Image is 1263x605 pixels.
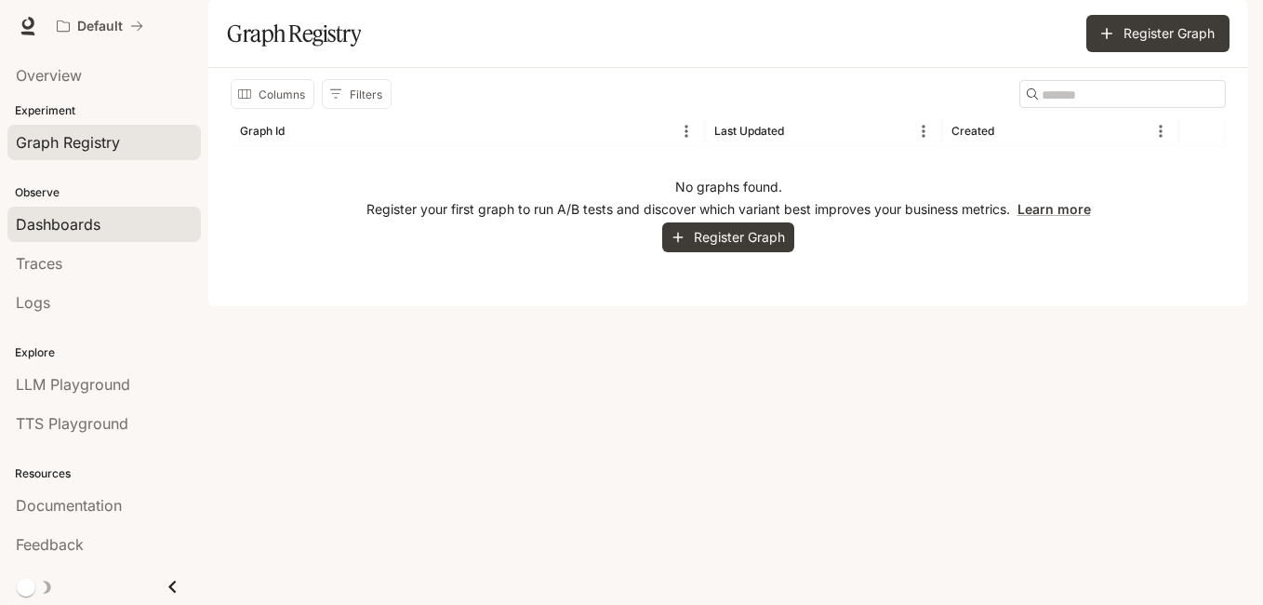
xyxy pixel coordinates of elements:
p: Default [77,19,123,34]
button: Select columns [231,79,314,109]
div: Last Updated [714,124,784,138]
button: Sort [786,117,814,145]
button: Sort [286,117,314,145]
p: No graphs found. [675,178,782,196]
a: Learn more [1017,201,1091,217]
button: Menu [672,117,700,145]
button: Show filters [322,79,392,109]
button: Menu [910,117,937,145]
div: Created [951,124,994,138]
button: Sort [996,117,1024,145]
h1: Graph Registry [227,15,361,52]
button: All workspaces [48,7,152,45]
div: Search [1019,80,1226,108]
button: Menu [1147,117,1175,145]
button: Register Graph [662,222,794,253]
button: Register Graph [1086,15,1230,52]
div: Graph Id [240,124,285,138]
p: Register your first graph to run A/B tests and discover which variant best improves your business... [366,200,1091,219]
